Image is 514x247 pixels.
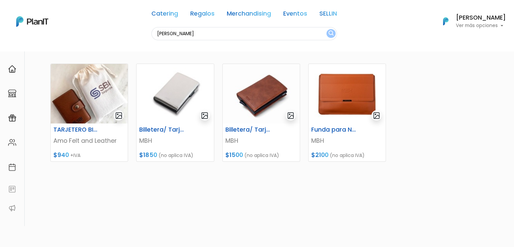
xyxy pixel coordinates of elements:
[16,16,48,27] img: PlanIt Logo
[137,64,214,123] img: thumb_WhatsApp_Image_2025-08-06_at_12.43.13__5_.jpeg
[227,11,271,19] a: Merchandising
[309,64,386,123] img: thumb_WhatsApp_Image_2025-08-06_at_12.43.13__12_.jpeg
[53,151,69,159] span: $940
[115,112,123,119] img: gallery-light
[8,163,16,171] img: calendar-87d922413cdce8b2cf7b7f5f62616a5cf9e4887200fb71536465627b3292af00.svg
[287,112,295,119] img: gallery-light
[434,13,506,30] button: PlanIt Logo [PERSON_NAME] Ver más opciones
[328,30,334,37] img: search_button-432b6d5273f82d61273b3651a40e1bd1b912527efae98b1b7a1b2c0702e16a8d.svg
[136,64,214,162] a: gallery-light Billetera/ Tarjetero Siena Anticlonacion MBH $1850 (no aplica IVA)
[8,65,16,73] img: home-e721727adea9d79c4d83392d1f703f7f8bce08238fde08b1acbfd93340b81755.svg
[139,151,157,159] span: $1850
[244,152,279,159] span: (no aplica IVA)
[311,151,328,159] span: $2100
[158,152,193,159] span: (no aplica IVA)
[319,11,337,19] a: SELLIN
[201,112,209,119] img: gallery-light
[456,23,506,28] p: Ver más opciones
[8,138,16,147] img: people-662611757002400ad9ed0e3c099ab2801c6687ba6c219adb57efc949bc21e19d.svg
[51,64,128,123] img: thumb_800F5586-33E1-4BD1-AD42-33B9F268F174.jpeg
[50,64,128,162] a: gallery-light TARJETERO BILLETERA Amo Felt and Leather $940 +IVA
[438,14,453,29] img: PlanIt Logo
[135,126,189,133] h6: Billetera/ Tarjetero Siena Anticlonacion
[308,64,386,162] a: gallery-light Funda para Notebook Nomad MBH $2100 (no aplica IVA)
[139,136,211,145] p: MBH
[8,114,16,122] img: campaigns-02234683943229c281be62815700db0a1741e53638e28bf9629b52c665b00959.svg
[151,11,178,19] a: Catering
[70,152,80,159] span: +IVA
[456,15,506,21] h6: [PERSON_NAME]
[8,89,16,97] img: marketplace-4ceaa7011d94191e9ded77b95e3339b90024bf715f7c57f8cf31f2d8c509eaba.svg
[49,126,103,133] h6: TARJETERO BILLETERA
[190,11,215,19] a: Regalos
[225,151,243,159] span: $1500
[35,6,97,20] div: ¿Necesitás ayuda?
[151,27,337,40] input: Buscá regalos, desayunos, y más
[8,204,16,212] img: partners-52edf745621dab592f3b2c58e3bca9d71375a7ef29c3b500c9f145b62cc070d4.svg
[8,185,16,193] img: feedback-78b5a0c8f98aac82b08bfc38622c3050aee476f2c9584af64705fc4e61158814.svg
[330,152,365,159] span: (no aplica IVA)
[221,126,275,133] h6: Billetera/ Tarjetero Deluxe Anticlonacion
[307,126,361,133] h6: Funda para Notebook Nomad
[283,11,307,19] a: Eventos
[225,136,297,145] p: MBH
[223,64,300,123] img: thumb_WhatsApp_Image_2025-08-06_at_12.43.13.jpeg
[222,64,300,162] a: gallery-light Billetera/ Tarjetero Deluxe Anticlonacion MBH $1500 (no aplica IVA)
[311,136,383,145] p: MBH
[373,112,381,119] img: gallery-light
[53,136,125,145] p: Amo Felt and Leather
